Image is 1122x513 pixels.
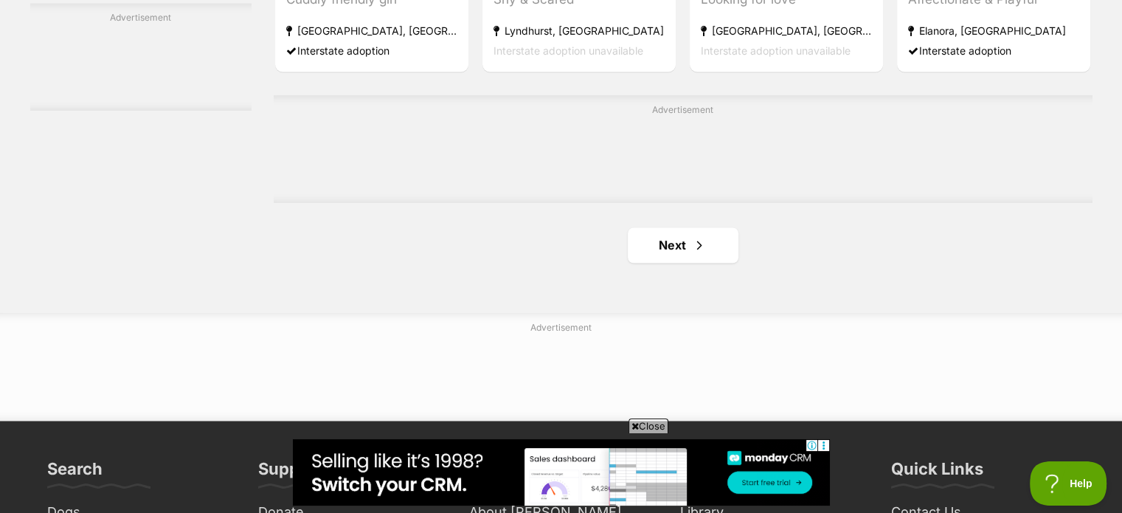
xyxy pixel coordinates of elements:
strong: Elanora, [GEOGRAPHIC_DATA] [908,21,1079,41]
strong: Lyndhurst, [GEOGRAPHIC_DATA] [494,21,665,41]
iframe: Help Scout Beacon - Open [1030,461,1107,506]
h3: Quick Links [891,458,983,487]
strong: [GEOGRAPHIC_DATA], [GEOGRAPHIC_DATA] [701,21,872,41]
h3: Support [258,458,322,487]
span: Close [628,419,668,433]
div: Advertisement [30,4,252,111]
div: Interstate adoption [286,41,457,61]
iframe: Advertisement [293,439,830,506]
span: Interstate adoption unavailable [701,44,851,57]
nav: Pagination [274,227,1092,263]
div: Interstate adoption [908,41,1079,61]
a: Next page [628,227,738,263]
h3: Search [47,458,103,487]
span: Interstate adoption unavailable [494,44,643,57]
div: Advertisement [274,95,1092,203]
strong: [GEOGRAPHIC_DATA], [GEOGRAPHIC_DATA] [286,21,457,41]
